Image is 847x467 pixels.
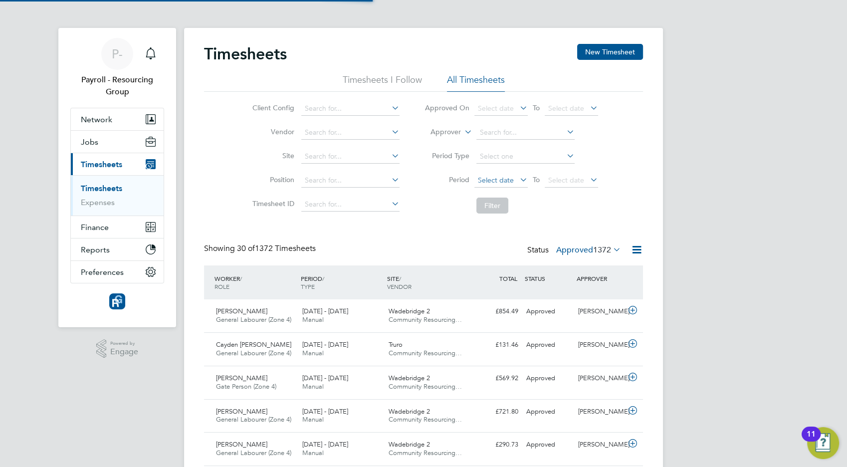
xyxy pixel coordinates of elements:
div: 11 [807,434,816,447]
span: [PERSON_NAME] [216,440,267,449]
input: Search for... [301,102,400,116]
span: To [530,173,543,186]
span: 30 of [237,243,255,253]
label: Site [249,151,294,160]
div: Status [527,243,623,257]
span: General Labourer (Zone 4) [216,349,291,357]
a: Expenses [81,198,115,207]
label: Period [424,175,469,184]
span: Timesheets [81,160,122,169]
span: 1372 Timesheets [237,243,316,253]
span: [DATE] - [DATE] [302,407,348,416]
div: £569.92 [470,370,522,387]
span: Wadebridge 2 [389,407,430,416]
span: ROLE [214,282,229,290]
span: General Labourer (Zone 4) [216,415,291,424]
span: TOTAL [499,274,517,282]
span: / [240,274,242,282]
span: VENDOR [387,282,412,290]
span: Jobs [81,137,98,147]
label: Timesheet ID [249,199,294,208]
span: Payroll - Resourcing Group [70,74,164,98]
button: Reports [71,238,164,260]
span: Community Resourcing… [389,382,462,391]
div: [PERSON_NAME] [574,337,626,353]
button: Timesheets [71,153,164,175]
label: Period Type [424,151,469,160]
div: Approved [522,303,574,320]
span: Select date [478,104,514,113]
span: Community Resourcing… [389,349,462,357]
input: Search for... [301,198,400,212]
span: Engage [110,348,138,356]
button: Preferences [71,261,164,283]
span: Wadebridge 2 [389,307,430,315]
div: £290.73 [470,437,522,453]
span: Finance [81,223,109,232]
span: Select date [548,176,584,185]
span: Community Resourcing… [389,449,462,457]
span: [DATE] - [DATE] [302,307,348,315]
div: Timesheets [71,175,164,216]
label: Approver [416,127,461,137]
button: Jobs [71,131,164,153]
input: Search for... [301,174,400,188]
span: TYPE [301,282,315,290]
div: [PERSON_NAME] [574,370,626,387]
div: SITE [385,269,471,295]
span: Manual [302,449,324,457]
span: P- [112,47,123,60]
span: [DATE] - [DATE] [302,440,348,449]
div: [PERSON_NAME] [574,404,626,420]
span: Wadebridge 2 [389,374,430,382]
span: [PERSON_NAME] [216,407,267,416]
input: Search for... [301,126,400,140]
input: Search for... [476,126,575,140]
span: [PERSON_NAME] [216,374,267,382]
button: Filter [476,198,508,214]
span: [DATE] - [DATE] [302,340,348,349]
span: Gate Person (Zone 4) [216,382,276,391]
div: Approved [522,404,574,420]
div: PERIOD [298,269,385,295]
span: Preferences [81,267,124,277]
li: Timesheets I Follow [343,74,422,92]
span: Network [81,115,112,124]
span: To [530,101,543,114]
span: Manual [302,349,324,357]
button: New Timesheet [577,44,643,60]
span: Powered by [110,339,138,348]
span: General Labourer (Zone 4) [216,315,291,324]
a: Timesheets [81,184,122,193]
span: Community Resourcing… [389,315,462,324]
label: Client Config [249,103,294,112]
div: Approved [522,437,574,453]
span: Truro [389,340,403,349]
img: resourcinggroup-logo-retina.png [109,293,125,309]
div: [PERSON_NAME] [574,437,626,453]
div: £721.80 [470,404,522,420]
div: £131.46 [470,337,522,353]
nav: Main navigation [58,28,176,327]
span: Manual [302,382,324,391]
span: [PERSON_NAME] [216,307,267,315]
div: Approved [522,370,574,387]
h2: Timesheets [204,44,287,64]
span: [DATE] - [DATE] [302,374,348,382]
a: P-Payroll - Resourcing Group [70,38,164,98]
div: WORKER [212,269,298,295]
span: Manual [302,415,324,424]
a: Powered byEngage [96,339,139,358]
div: £854.49 [470,303,522,320]
span: Select date [478,176,514,185]
input: Select one [476,150,575,164]
input: Search for... [301,150,400,164]
span: / [322,274,324,282]
a: Go to home page [70,293,164,309]
div: STATUS [522,269,574,287]
div: APPROVER [574,269,626,287]
span: General Labourer (Zone 4) [216,449,291,457]
button: Finance [71,216,164,238]
label: Approved On [424,103,469,112]
label: Approved [556,245,621,255]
